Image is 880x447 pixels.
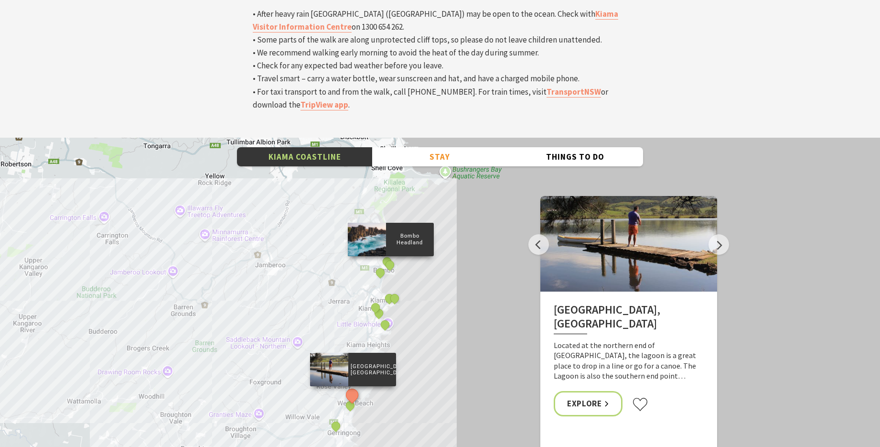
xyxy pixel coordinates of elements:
[369,301,382,314] button: See detail about Surf Beach, Kiama
[554,391,622,416] a: Explore
[253,8,627,112] p: • After heavy rain [GEOGRAPHIC_DATA] ([GEOGRAPHIC_DATA]) may be open to the ocean. Check with on ...
[528,234,549,255] button: Previous
[374,266,386,279] button: See detail about Bombo Beach, Bombo
[554,340,704,382] p: Located at the northern end of [GEOGRAPHIC_DATA], the lagoon is a great place to drop in a line o...
[386,231,434,247] p: Bombo Headland
[554,303,704,334] h2: [GEOGRAPHIC_DATA], [GEOGRAPHIC_DATA]
[547,87,601,98] a: TransportNSW
[344,399,356,412] button: See detail about Werri Beach and Point, Gerringong
[632,397,648,412] button: Click to favourite Werri Lagoon, Gerringong
[388,292,401,305] button: See detail about Kiama Blowhole
[330,420,342,432] button: See detail about Gerringong Whale Watching Platform
[372,147,507,167] button: Stay
[300,99,348,110] a: TripView app
[508,147,643,167] button: Things To Do
[343,386,361,404] button: See detail about Werri Lagoon, Gerringong
[379,318,391,331] button: See detail about Little Blowhole, Kiama
[348,362,396,377] p: [GEOGRAPHIC_DATA], [GEOGRAPHIC_DATA]
[237,147,372,167] button: Kiama Coastline
[384,259,396,271] button: See detail about Bombo Headland
[253,9,618,33] a: Kiama Visitor Information Centre
[708,234,729,255] button: Next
